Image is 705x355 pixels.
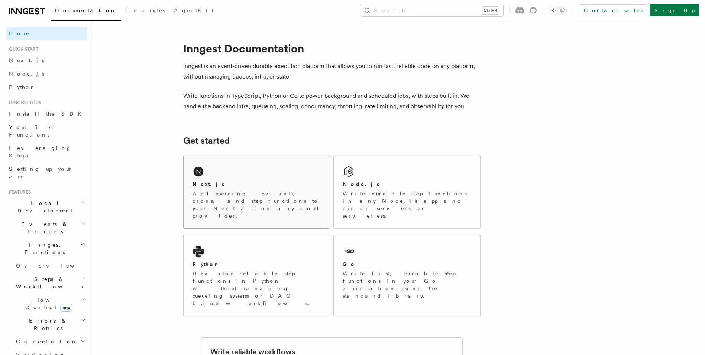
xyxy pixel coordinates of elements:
[6,54,87,67] a: Next.js
[193,270,321,307] p: Develop reliable step functions in Python without managing queueing systems or DAG based workflows.
[183,235,330,316] a: PythonDevelop reliable step functions in Python without managing queueing systems or DAG based wo...
[16,263,93,269] span: Overview
[6,199,81,214] span: Local Development
[549,6,567,15] button: Toggle dark mode
[183,61,481,82] p: Inngest is an event-driven durable execution platform that allows you to run fast, reliable code ...
[6,217,87,238] button: Events & Triggers
[13,272,87,293] button: Steps & Workflows
[650,4,699,16] a: Sign Up
[6,121,87,141] a: Your first Functions
[6,27,87,40] a: Home
[121,2,169,20] a: Examples
[9,84,36,90] span: Python
[6,141,87,162] a: Leveraging Steps
[13,314,87,335] button: Errors & Retries
[6,67,87,80] a: Node.js
[9,57,44,63] span: Next.js
[333,155,481,229] a: Node.jsWrite durable step functions in any Node.js app and run on servers or serverless.
[13,317,81,332] span: Errors & Retries
[579,4,647,16] a: Contact sales
[482,7,499,14] kbd: Ctrl+K
[125,7,165,13] span: Examples
[9,30,30,37] span: Home
[183,42,481,55] h1: Inngest Documentation
[6,162,87,183] a: Setting up your app
[13,335,87,348] button: Cancellation
[9,111,86,117] span: Install the SDK
[343,180,379,188] h2: Node.js
[13,338,77,345] span: Cancellation
[9,145,72,159] span: Leveraging Steps
[51,2,121,21] a: Documentation
[343,260,356,268] h2: Go
[6,46,38,52] span: Quick start
[6,100,42,106] span: Inngest tour
[343,270,471,300] p: Write fast, durable step functions in your Go application using the standard library.
[174,7,213,13] span: AgentKit
[13,259,87,272] a: Overview
[55,7,116,13] span: Documentation
[6,220,81,235] span: Events & Triggers
[9,166,73,179] span: Setting up your app
[193,180,224,188] h2: Next.js
[193,190,321,220] p: Add queueing, events, crons, and step functions to your Next app on any cloud provider.
[6,189,31,195] span: Features
[360,4,503,16] button: Search...Ctrl+K
[9,71,44,77] span: Node.js
[13,293,87,314] button: Flow Controlnew
[333,235,481,316] a: GoWrite fast, durable step functions in your Go application using the standard library.
[6,107,87,121] a: Install the SDK
[183,91,481,112] p: Write functions in TypeScript, Python or Go to power background and scheduled jobs, with steps bu...
[183,155,330,229] a: Next.jsAdd queueing, events, crons, and step functions to your Next app on any cloud provider.
[9,124,53,138] span: Your first Functions
[193,260,220,268] h2: Python
[6,80,87,94] a: Python
[343,190,471,220] p: Write durable step functions in any Node.js app and run on servers or serverless.
[169,2,218,20] a: AgentKit
[183,135,230,146] a: Get started
[6,238,87,259] button: Inngest Functions
[6,241,80,256] span: Inngest Functions
[6,196,87,217] button: Local Development
[60,304,72,312] span: new
[13,296,82,311] span: Flow Control
[13,275,83,290] span: Steps & Workflows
